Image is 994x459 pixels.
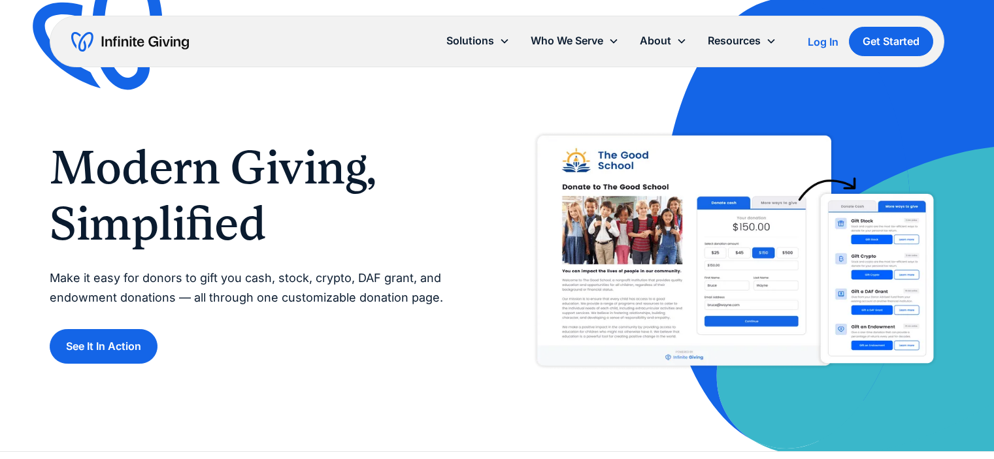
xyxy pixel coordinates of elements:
a: Get Started [849,27,933,56]
p: Make it easy for donors to gift you cash, stock, crypto, DAF grant, and endowment donations — all... [50,268,471,308]
div: Who We Serve [531,32,603,50]
div: Solutions [436,27,520,55]
h1: Modern Giving, Simplified [50,140,471,253]
div: Resources [708,32,761,50]
a: See It In Action [50,329,157,364]
div: Log In [808,37,838,47]
div: Who We Serve [520,27,629,55]
div: Solutions [446,32,494,50]
div: Resources [697,27,787,55]
a: Log In [808,34,838,50]
a: home [71,31,189,52]
div: About [629,27,697,55]
div: About [640,32,671,50]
